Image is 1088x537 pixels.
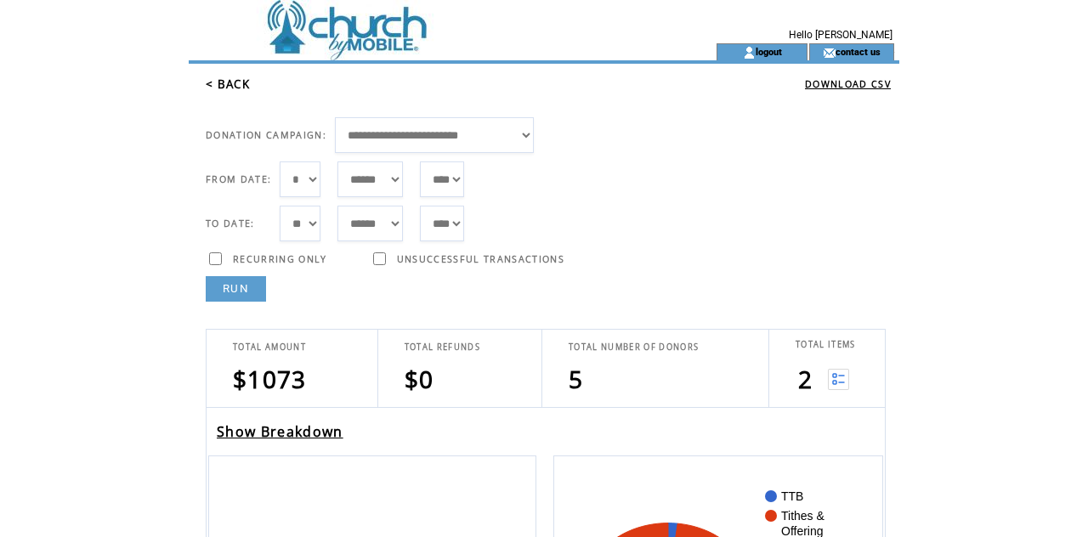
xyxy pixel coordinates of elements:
span: $0 [405,363,434,395]
span: TOTAL AMOUNT [233,342,306,353]
span: 5 [569,363,583,395]
a: Show Breakdown [217,422,343,441]
span: UNSUCCESSFUL TRANSACTIONS [397,253,564,265]
a: contact us [836,46,881,57]
img: View list [828,369,849,390]
span: TOTAL REFUNDS [405,342,480,353]
a: < BACK [206,76,250,92]
span: $1073 [233,363,307,395]
a: RUN [206,276,266,302]
text: TTB [781,489,803,503]
span: TOTAL ITEMS [796,339,856,350]
span: RECURRING ONLY [233,253,327,265]
a: DOWNLOAD CSV [805,78,891,90]
span: FROM DATE: [206,173,271,185]
span: DONATION CAMPAIGN: [206,129,326,141]
span: 2 [798,363,813,395]
img: contact_us_icon.gif [823,46,836,59]
a: logout [756,46,782,57]
span: Hello [PERSON_NAME] [789,29,892,41]
text: Tithes & [781,509,824,523]
span: TOTAL NUMBER OF DONORS [569,342,699,353]
img: account_icon.gif [743,46,756,59]
span: TO DATE: [206,218,255,229]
